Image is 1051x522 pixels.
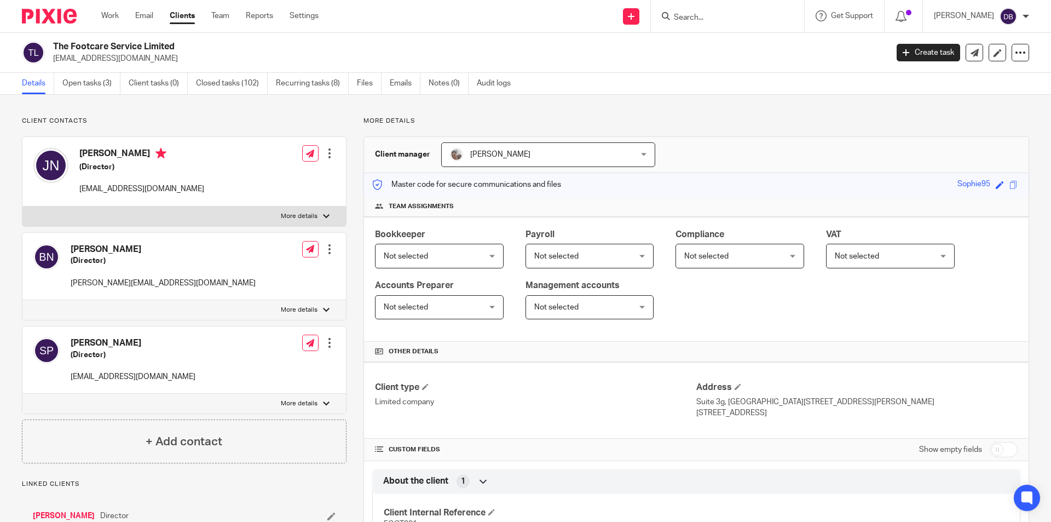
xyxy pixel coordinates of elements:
img: Pixie [22,9,77,24]
p: [EMAIL_ADDRESS][DOMAIN_NAME] [79,183,204,194]
span: Not selected [384,253,428,260]
a: Team [211,10,229,21]
span: 1 [461,476,465,487]
span: Not selected [384,303,428,311]
a: Create task [897,44,960,61]
p: Limited company [375,397,696,408]
label: Show empty fields [919,444,982,455]
span: Not selected [684,253,729,260]
p: [EMAIL_ADDRESS][DOMAIN_NAME] [71,371,195,382]
span: Get Support [831,12,873,20]
h4: + Add contact [146,433,222,450]
img: svg%3E [33,244,60,270]
h2: The Footcare Service Limited [53,41,715,53]
i: Primary [155,148,166,159]
span: Not selected [534,303,579,311]
span: About the client [383,475,448,487]
span: Payroll [525,230,555,239]
h5: (Director) [79,162,204,173]
a: Clients [170,10,195,21]
a: [PERSON_NAME] [33,510,95,521]
input: Search [673,13,771,23]
p: [STREET_ADDRESS] [696,408,1018,418]
a: Client tasks (0) [129,73,188,94]
a: Details [22,73,54,94]
img: svg%3E [33,337,60,364]
h5: (Director) [71,349,195,360]
a: Work [101,10,119,21]
a: Emails [390,73,420,94]
p: Client contacts [22,117,347,125]
span: Director [100,510,129,521]
img: svg%3E [22,41,45,64]
a: Settings [290,10,319,21]
a: Open tasks (3) [62,73,120,94]
h5: (Director) [71,255,256,266]
span: Team assignments [389,202,454,211]
p: More details [281,306,317,314]
h4: [PERSON_NAME] [71,244,256,255]
h4: Client type [375,382,696,393]
span: VAT [826,230,841,239]
span: Management accounts [525,281,620,290]
span: Bookkeeper [375,230,425,239]
img: svg%3E [1000,8,1017,25]
p: Master code for secure communications and files [372,179,561,190]
p: More details [363,117,1029,125]
h4: Client Internal Reference [384,507,696,519]
img: me.jpg [450,148,463,161]
a: Closed tasks (102) [196,73,268,94]
span: Other details [389,347,438,356]
h4: Address [696,382,1018,393]
span: [PERSON_NAME] [470,151,530,158]
div: Sophie95 [957,179,990,191]
p: Linked clients [22,480,347,489]
span: Not selected [534,253,579,260]
span: Accounts Preparer [375,281,454,290]
p: [PERSON_NAME] [934,10,994,21]
a: Notes (0) [429,73,469,94]
span: Compliance [675,230,724,239]
img: svg%3E [33,148,68,183]
p: [EMAIL_ADDRESS][DOMAIN_NAME] [53,53,880,64]
p: Suite 3g, [GEOGRAPHIC_DATA][STREET_ADDRESS][PERSON_NAME] [696,397,1018,408]
a: Audit logs [477,73,519,94]
p: [PERSON_NAME][EMAIL_ADDRESS][DOMAIN_NAME] [71,278,256,289]
a: Recurring tasks (8) [276,73,349,94]
h4: CUSTOM FIELDS [375,445,696,454]
p: More details [281,212,317,221]
a: Files [357,73,382,94]
h3: Client manager [375,149,430,160]
p: More details [281,399,317,408]
a: Email [135,10,153,21]
h4: [PERSON_NAME] [79,148,204,162]
span: Not selected [835,253,879,260]
a: Reports [246,10,273,21]
h4: [PERSON_NAME] [71,337,195,349]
